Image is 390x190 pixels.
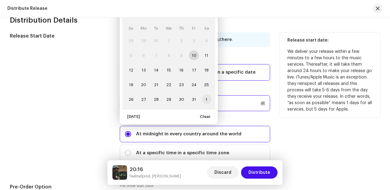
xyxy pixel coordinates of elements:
span: 16 [176,65,186,75]
td: 29 [163,92,175,107]
span: At midnight in every country around the world [136,131,241,137]
span: 30 [176,94,186,104]
span: Fr [192,26,196,30]
td: 8 [163,48,175,63]
td: 23 [175,77,188,92]
td: 26 [125,92,137,107]
span: 31 [189,94,199,104]
td: 31 [188,92,200,107]
td: 4 [200,33,213,48]
span: 20 [139,80,149,90]
td: 11 [200,48,213,63]
td: 24 [188,77,200,92]
span: 11 [202,50,212,60]
td: 15 [163,63,175,77]
td: 6 [137,48,150,63]
td: 12 [125,63,137,77]
button: Discard [207,166,239,179]
span: Su [129,26,133,30]
img: 02e9e097-de87-41da-9390-ac7d048e8ef5 [112,165,127,180]
td: 30 [175,92,188,107]
span: Tu [154,26,158,30]
td: 25 [200,77,213,92]
span: 1 [202,94,212,104]
td: 2 [175,33,188,48]
div: Choose Date [120,2,218,124]
span: Mo [141,26,147,30]
td: 27 [137,92,150,107]
p: Release start date: [287,37,373,44]
span: 25 [202,80,212,90]
span: 27 [139,94,149,104]
span: 19 [126,80,136,90]
td: 19 [125,77,137,92]
span: 28 [151,94,161,104]
label: Pre-order start date [120,183,153,188]
td: 18 [200,63,213,77]
p: We deliver your release within a few minutes to a few hours to the music services. Thereafter, it... [287,49,373,113]
span: Discard [214,166,231,179]
td: 1 [200,92,213,107]
td: 16 [175,63,188,77]
td: 13 [137,63,150,77]
span: 29 [164,94,174,104]
td: 9 [175,48,188,63]
td: 21 [150,77,162,92]
h5: 20:16 [130,166,181,173]
button: [DATE] [122,112,145,122]
td: 3 [188,33,200,48]
span: [DATE] [127,111,140,123]
h5: Release Start Date [10,32,110,40]
span: 24 [189,80,199,90]
span: 14 [151,65,161,75]
td: 5 [125,48,137,63]
span: 12 [126,65,136,75]
td: 28 [150,92,162,107]
button: Clear [195,112,215,122]
span: We [166,26,172,30]
td: 14 [150,63,162,77]
span: here [222,38,232,42]
span: Th [179,26,184,30]
td: 10 [188,48,200,63]
td: 30 [150,33,162,48]
td: 1 [163,33,175,48]
span: 21 [151,80,161,90]
small: 20:16 [130,173,181,179]
td: 17 [188,63,200,77]
td: 20 [137,77,150,92]
h3: Distribution Details [10,15,380,25]
span: On a specific date [214,69,256,76]
span: Sa [204,26,209,30]
td: 28 [125,33,137,48]
span: At a specific time in a specific time zone [136,150,229,156]
td: 7 [150,48,162,63]
div: Distribute Release [7,6,47,11]
span: 23 [176,80,186,90]
span: 26 [126,94,136,104]
span: Distribute [248,166,270,179]
span: 15 [164,65,174,75]
span: Clear [200,111,210,123]
button: Distribute [241,166,278,179]
span: 22 [164,80,174,90]
span: 13 [139,65,149,75]
span: 17 [189,65,199,75]
td: 22 [163,77,175,92]
td: 29 [137,33,150,48]
span: 18 [202,65,212,75]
